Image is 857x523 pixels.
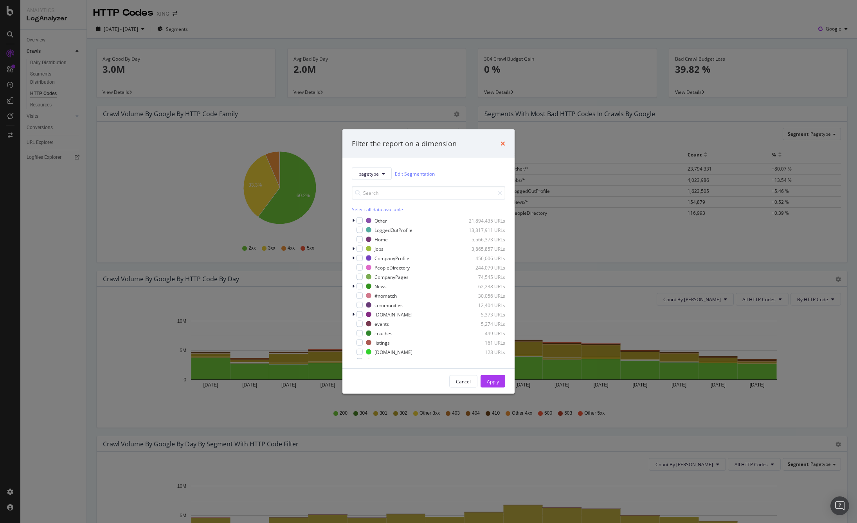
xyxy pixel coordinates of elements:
button: Apply [481,375,505,388]
div: communities [374,302,403,308]
div: Apply [487,378,499,385]
div: listings [374,339,390,346]
div: CompanyPages [374,273,409,280]
div: [DOMAIN_NAME] [374,311,412,318]
div: News [374,283,387,289]
div: 244,079 URLs [467,264,505,271]
a: Edit Segmentation [395,169,435,178]
button: pagetype [352,167,392,180]
div: Cancel [456,378,471,385]
div: times [501,138,505,149]
div: 30,056 URLs [467,292,505,299]
div: modal [342,129,515,394]
div: Jobs [374,245,383,252]
div: PeopleDirectory [374,264,410,271]
div: Select all data available [352,206,505,213]
div: 74,545 URLs [467,273,505,280]
div: 128 URLs [467,349,505,355]
div: #nomatch [374,292,397,299]
button: Cancel [449,375,477,388]
div: LoggedOutProfile [374,226,412,233]
div: 499 URLs [467,330,505,336]
div: 21,894,435 URLs [467,217,505,224]
div: Home [374,236,388,243]
div: 13,317,911 URLs [467,226,505,233]
div: coaches [374,330,392,336]
div: 456,006 URLs [467,255,505,261]
span: pagetype [358,170,379,177]
div: Filter the report on a dimension [352,138,457,149]
div: 5,373 URLs [467,311,505,318]
div: 88 URLs [467,358,505,365]
div: 3,865,857 URLs [467,245,505,252]
div: 62,238 URLs [467,283,505,289]
div: Other [374,217,387,224]
input: Search [352,186,505,200]
div: 12,404 URLs [467,302,505,308]
div: 5,566,373 URLs [467,236,505,243]
div: events [374,320,389,327]
div: Open Intercom Messenger [830,496,849,515]
div: 161 URLs [467,339,505,346]
div: [DOMAIN_NAME] [374,349,412,355]
div: CompanyProfile [374,255,409,261]
div: 5,274 URLs [467,320,505,327]
div: [PERSON_NAME][DOMAIN_NAME] [374,358,449,365]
